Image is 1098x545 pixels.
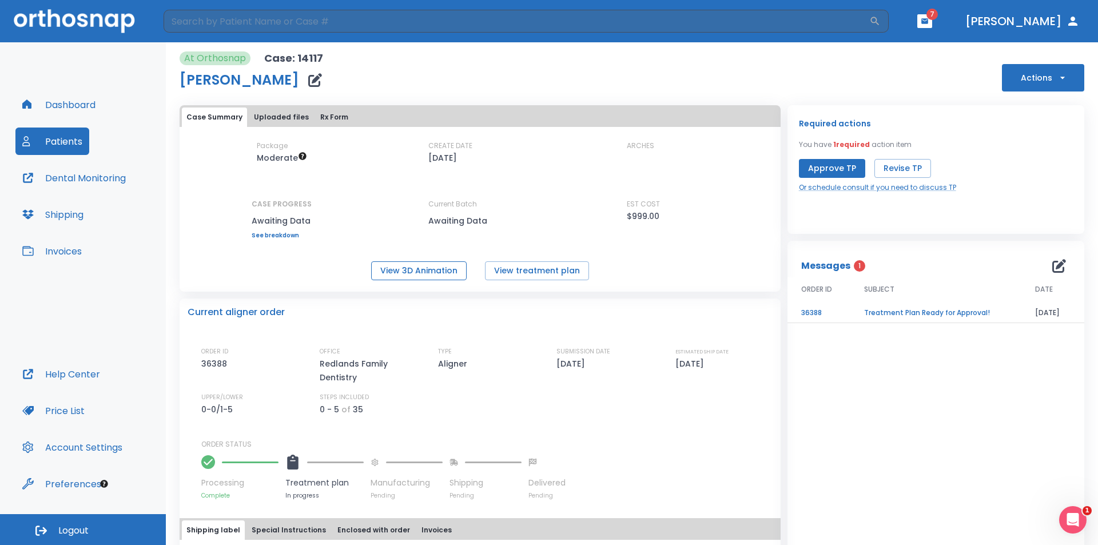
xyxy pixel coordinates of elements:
p: Pending [528,491,566,500]
p: ORDER ID [201,347,228,357]
td: Treatment Plan Ready for Approval! [850,303,1021,323]
p: [DATE] [675,357,708,371]
p: Current Batch [428,199,531,209]
p: Case: 14117 [264,51,323,65]
p: Shipping [449,477,522,489]
p: Redlands Family Dentistry [320,357,417,384]
span: 1 [1083,506,1092,515]
button: Shipping label [182,520,245,540]
p: Pending [449,491,522,500]
span: 7 [926,9,938,20]
button: Enclosed with order [333,520,415,540]
p: Current aligner order [188,305,285,319]
p: UPPER/LOWER [201,392,243,403]
button: Uploaded files [249,108,313,127]
td: [DATE] [1021,303,1084,323]
button: Patients [15,128,89,155]
span: ORDER ID [801,284,832,295]
p: Processing [201,477,279,489]
button: Rx Form [316,108,353,127]
span: 1 [854,260,865,272]
p: Delivered [528,477,566,489]
span: Logout [58,524,89,537]
div: Tooltip anchor [99,479,109,489]
button: [PERSON_NAME] [961,11,1084,31]
p: SUBMISSION DATE [556,347,610,357]
p: Manufacturing [371,477,443,489]
button: Case Summary [182,108,247,127]
p: Treatment plan [285,477,364,489]
p: Awaiting Data [428,214,531,228]
img: Orthosnap [14,9,135,33]
p: Messages [801,259,850,273]
p: [DATE] [556,357,589,371]
p: Complete [201,491,279,500]
button: View 3D Animation [371,261,467,280]
p: $999.00 [627,209,659,223]
button: Help Center [15,360,107,388]
p: 36388 [201,357,231,371]
div: tabs [182,108,778,127]
span: 1 required [833,140,870,149]
h1: [PERSON_NAME] [180,73,299,87]
p: of [341,403,351,416]
p: Aligner [438,357,471,371]
button: Invoices [15,237,89,265]
p: You have action item [799,140,912,150]
p: Awaiting Data [252,214,312,228]
p: STEPS INCLUDED [320,392,369,403]
p: Package [257,141,288,151]
button: Actions [1002,64,1084,92]
button: Revise TP [874,159,931,178]
div: tabs [182,520,778,540]
p: 35 [353,403,363,416]
button: Preferences [15,470,108,498]
iframe: Intercom live chat [1059,506,1087,534]
p: In progress [285,491,364,500]
span: Up to 20 Steps (40 aligners) [257,152,307,164]
span: DATE [1035,284,1053,295]
button: Dental Monitoring [15,164,133,192]
p: ARCHES [627,141,654,151]
button: Dashboard [15,91,102,118]
p: TYPE [438,347,452,357]
p: Required actions [799,117,871,130]
p: [DATE] [428,151,457,165]
button: Shipping [15,201,90,228]
p: EST COST [627,199,660,209]
p: CASE PROGRESS [252,199,312,209]
td: 36388 [787,303,850,323]
button: Invoices [417,520,456,540]
p: Pending [371,491,443,500]
a: See breakdown [252,232,312,239]
p: ESTIMATED SHIP DATE [675,347,729,357]
p: At Orthosnap [184,51,246,65]
p: CREATE DATE [428,141,472,151]
button: Special Instructions [247,520,331,540]
button: Price List [15,397,91,424]
span: SUBJECT [864,284,894,295]
p: ORDER STATUS [201,439,773,449]
input: Search by Patient Name or Case # [164,10,869,33]
button: Approve TP [799,159,865,178]
button: Account Settings [15,433,129,461]
a: Or schedule consult if you need to discuss TP [799,182,956,193]
p: 0 - 5 [320,403,339,416]
p: 0-0/1-5 [201,403,237,416]
button: View treatment plan [485,261,589,280]
p: OFFICE [320,347,340,357]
